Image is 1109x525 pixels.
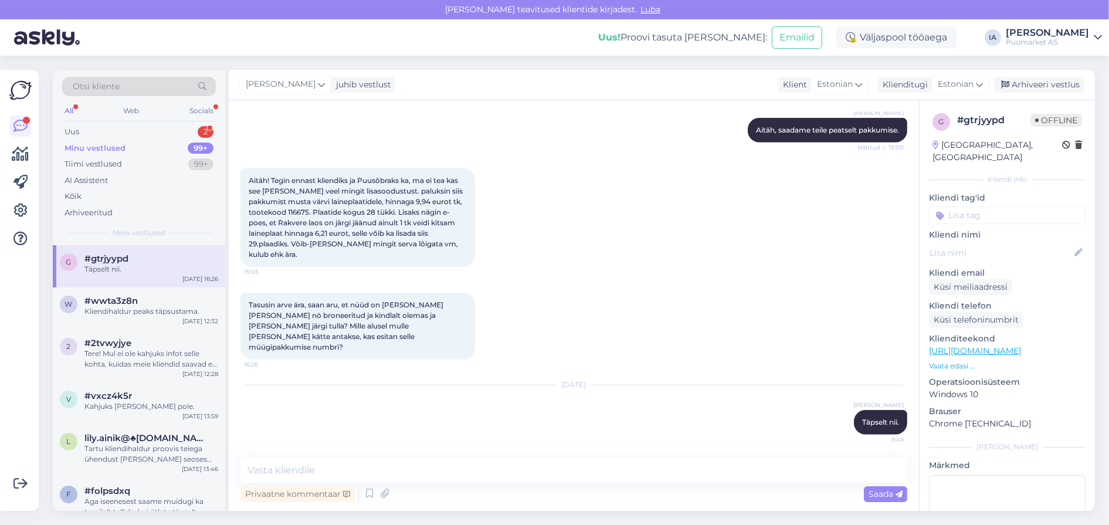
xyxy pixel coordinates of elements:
div: 2 [198,126,213,138]
span: Tasusin arve ära, saan aru, et nüüd on [PERSON_NAME] [PERSON_NAME] nö broneeritud ja kindlalt ole... [249,300,445,351]
span: #folpsdxq [84,486,130,496]
div: Arhiveeri vestlus [994,77,1084,93]
div: Kahjuks [PERSON_NAME] pole. [84,401,218,412]
span: 15:05 [244,267,288,276]
span: Luba [637,4,664,15]
div: Klient [778,79,807,91]
span: #vxcz4k5r [84,391,132,401]
span: Otsi kliente [73,80,120,93]
div: Privaatne kommentaar [240,486,355,502]
div: Socials [187,103,216,118]
div: Proovi tasuta [PERSON_NAME]: [598,31,767,45]
span: [PERSON_NAME] [246,78,316,91]
p: Kliendi tag'id [929,192,1086,204]
div: Uus [65,126,79,138]
div: Puumarket AS [1006,38,1089,47]
div: [PERSON_NAME] [929,442,1086,452]
span: #wwta3z8n [84,296,138,306]
a: [PERSON_NAME]Puumarket AS [1006,28,1102,47]
div: # gtrjyypd [957,113,1030,127]
span: lily.ainik@♣mail.ee [84,433,206,443]
span: w [65,300,73,309]
div: 99+ [188,158,213,170]
span: g [66,258,72,266]
div: IA [985,29,1001,46]
span: l [67,437,71,446]
span: v [66,395,71,404]
span: 16:26 [244,360,288,369]
div: Aga iseenesest saame muidugi ka tarnijalt tellida, kui ütlete täpselt, millisele püssile. [84,496,218,517]
b: Uus! [598,32,620,43]
div: [DATE] 12:32 [182,317,218,326]
div: Tiimi vestlused [65,158,122,170]
span: #2tvwyjye [84,338,131,348]
div: Väljaspool tööaega [836,27,957,48]
div: [DATE] 13:46 [182,465,218,473]
div: Arhiveeritud [65,207,113,219]
button: Emailid [772,26,822,49]
span: f [66,490,71,499]
div: AI Assistent [65,175,108,187]
div: [DATE] 13:59 [182,412,218,421]
span: 8:49 [860,435,904,444]
p: Windows 10 [929,388,1086,401]
p: Klienditeekond [929,333,1086,345]
a: [URL][DOMAIN_NAME] [929,346,1021,356]
div: Kliendihaldur peaks täpsustama. [84,306,218,317]
span: Estonian [817,78,853,91]
span: Täpselt nii. [862,418,899,426]
div: [GEOGRAPHIC_DATA], [GEOGRAPHIC_DATA] [932,139,1062,164]
p: Märkmed [929,459,1086,472]
div: 99+ [188,143,213,154]
div: All [62,103,76,118]
span: 2 [67,342,71,351]
span: Saada [869,489,903,499]
p: Vaata edasi ... [929,361,1086,371]
div: Küsi meiliaadressi [929,279,1012,295]
div: Tere! Mul ei ole kahjuks infot selle kohta, kuidas meie kliendid saavad e-arveid tellida. Edastan... [84,348,218,370]
div: Klienditugi [878,79,928,91]
span: Nähtud ✓ 15:00 [857,143,904,152]
span: [PERSON_NAME] [853,401,904,409]
span: [PERSON_NAME] [853,109,904,117]
div: [DATE] [240,380,907,390]
div: juhib vestlust [331,79,391,91]
span: Aitäh, saadame teile peatselt pakkumise. [756,126,899,134]
div: Küsi telefoninumbrit [929,312,1023,328]
p: Brauser [929,405,1086,418]
p: Chrome [TECHNICAL_ID] [929,418,1086,430]
div: Tartu kliendihaldur proovis teiega ühendust [PERSON_NAME] seoses tellimusega, aga ei saanud teid ... [84,443,218,465]
span: #gtrjyypd [84,253,128,264]
p: Kliendi nimi [929,229,1086,241]
span: Offline [1030,114,1082,127]
div: Minu vestlused [65,143,126,154]
div: Kliendi info [929,174,1086,185]
span: Aitäh! Tegin ennast kliendiks ja Puusõbraks ka, ma ei tea kas see [PERSON_NAME] veel mingit lisas... [249,176,464,259]
input: Lisa tag [929,206,1086,224]
p: Kliendi email [929,267,1086,279]
p: Operatsioonisüsteem [929,376,1086,388]
div: Täpselt nii. [84,264,218,275]
div: [DATE] 12:28 [182,370,218,378]
span: g [939,117,944,126]
div: [DATE] 16:26 [182,275,218,283]
div: [PERSON_NAME] [1006,28,1089,38]
span: Estonian [938,78,974,91]
div: Web [121,103,142,118]
div: Kõik [65,191,82,202]
span: Minu vestlused [113,228,165,238]
p: Kliendi telefon [929,300,1086,312]
img: Askly Logo [9,79,32,101]
input: Lisa nimi [930,246,1072,259]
